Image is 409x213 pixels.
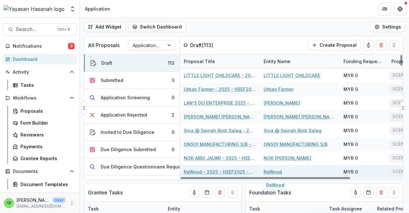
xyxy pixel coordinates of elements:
[184,141,256,148] a: ONSOI MANUFACTURING S/B - 2025 - HSEF2025 - SCENIC
[215,187,225,198] button: Delete card
[13,95,67,101] span: Workflows
[7,201,11,205] div: Qistina Izahan
[389,187,399,198] button: Drag
[184,86,256,93] a: Urban Farmer - 2025 - HSEF2025 - SCENIC
[164,205,184,212] div: Entity
[343,141,358,148] div: MYR 0
[340,54,388,68] div: Funding Requested
[394,3,406,15] button: Get Help
[172,129,174,135] div: 0
[184,127,256,134] a: Sina @ Sainah Binti Salag - 2025 - HSEF2025 - SCENIC
[101,94,150,101] div: Application Screening
[180,58,219,65] div: Proposal Title
[3,41,77,51] button: Notifications3
[13,70,67,75] span: Activity
[264,141,328,148] a: ONSOI MANUFACTURING S/B
[81,102,87,114] button: Drag
[84,22,126,32] button: Add Widget
[101,163,191,170] div: Due Diligence Questionnaire Requested
[343,86,358,93] div: MYR 0
[10,141,77,152] a: Payments
[260,58,294,65] div: Entity Name
[68,199,76,207] button: More
[20,119,72,126] div: Form Builder
[392,73,409,78] span: SCENIC
[84,158,180,176] button: Due Diligence Questionnaire Requested0
[20,82,72,88] div: Tasks
[101,77,123,84] div: Submitted
[16,26,53,32] span: Search...
[389,40,399,50] button: Drag
[17,203,66,209] p: [EMAIL_ADDRESS][DOMAIN_NAME]
[392,155,409,161] span: SCENIC
[84,141,180,158] button: Due Diligence Submitted0
[392,128,409,133] span: SCENIC
[20,108,72,114] div: Proposals
[249,189,291,196] p: Foundation Tasks
[10,80,77,90] a: Tasks
[17,197,50,203] p: [PERSON_NAME]
[264,127,321,134] a: Sina @ Sainah Binti Salag
[392,100,409,106] span: SCENIC
[180,54,260,68] div: Proposal Title
[392,86,409,92] span: SCENIC
[184,113,256,120] a: [PERSON_NAME] [PERSON_NAME] - 2025 - HSEF2025 - SCENIC
[56,26,72,33] div: Ctrl + K
[264,72,320,79] a: LITTLE LIGHT CHILDCARE
[363,40,374,50] button: toggle-assigned-to-me
[3,192,77,202] button: Open Contacts
[264,168,282,175] a: ReWood
[308,40,361,50] button: Create Proposal
[184,168,256,175] a: ReWood - 2025 - HSEF2025 - SCENIC
[10,153,77,164] a: Grantee Reports
[13,44,68,49] span: Notifications
[13,169,67,174] span: Documents
[202,187,212,198] button: Calendar
[3,23,77,36] button: Search...
[82,4,113,13] nav: breadcrumb
[68,43,74,49] span: 3
[101,146,156,153] div: Due Diligence Submitted
[172,111,174,118] div: 2
[84,124,180,141] button: Invited to Due Diligence0
[376,187,386,198] button: Delete card
[101,60,112,66] div: Draft
[228,187,238,198] button: Drag
[88,189,123,196] p: Grantee Tasks
[84,106,180,124] button: Application Rejected2
[3,67,77,77] button: Open Activity
[343,113,358,120] div: MYR 0
[128,22,186,32] button: Switch Dashboard
[10,179,77,190] a: Document Templates
[392,142,409,147] span: SCENIC
[84,205,103,212] div: Task
[13,56,72,62] div: Dashboard
[392,114,409,119] span: SCENIC
[3,54,77,64] a: Dashboard
[20,143,72,150] div: Payments
[325,205,366,212] div: Task Assignee
[20,131,72,138] div: Reviewers
[3,93,77,103] button: Open Workflows
[400,102,406,114] button: Drag
[168,60,174,66] div: 113
[85,5,110,12] div: Application
[20,155,72,162] div: Grantee Reports
[343,127,358,134] div: MYR 0
[264,100,300,106] a: [PERSON_NAME]
[378,3,391,15] button: Partners
[10,118,77,128] a: Form Builder
[172,146,174,153] div: 0
[245,205,264,212] div: Task
[172,94,174,101] div: 0
[184,100,256,106] a: LAN'S DO ENTERPRISE 2025 - HSEF2025 - SCENIC
[101,111,147,118] div: Application Rejected
[260,54,340,68] div: Entity Name
[3,166,77,176] button: Open Documents
[172,77,174,84] div: 3
[343,168,358,175] div: MYR 0
[10,106,77,116] a: Proposals
[343,72,358,79] div: MYR 0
